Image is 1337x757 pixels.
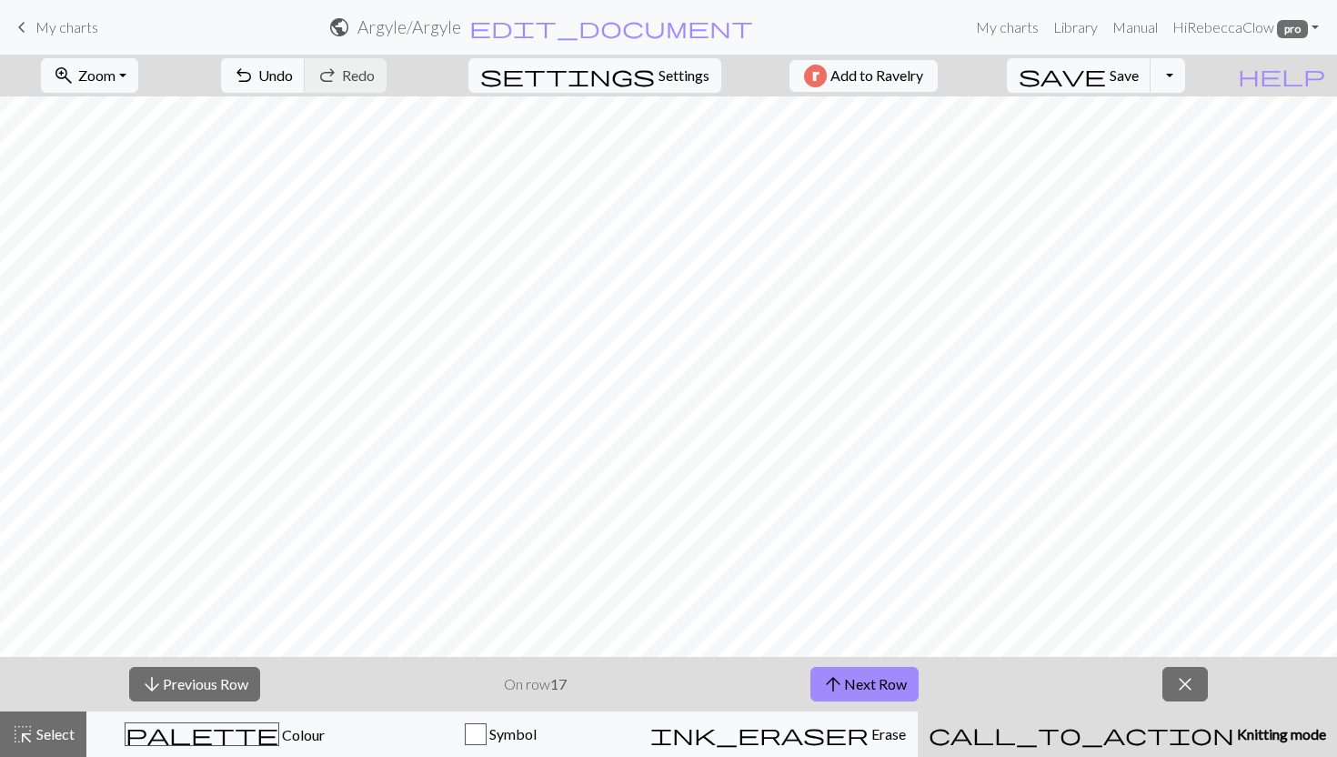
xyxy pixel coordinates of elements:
[11,12,98,43] a: My charts
[34,725,75,742] span: Select
[1046,9,1105,45] a: Library
[1019,63,1106,88] span: save
[480,63,655,88] span: settings
[468,58,721,93] button: SettingsSettings
[869,725,906,742] span: Erase
[550,675,567,692] strong: 17
[969,9,1046,45] a: My charts
[658,65,709,86] span: Settings
[141,671,163,697] span: arrow_downward
[469,15,753,40] span: edit_document
[279,726,325,743] span: Colour
[1174,671,1196,697] span: close
[1277,20,1308,38] span: pro
[328,15,350,40] span: public
[12,722,34,747] span: highlight_alt
[804,65,827,87] img: Ravelry
[1110,66,1139,84] span: Save
[650,722,869,747] span: ink_eraser
[1105,9,1165,45] a: Manual
[11,15,33,40] span: keyboard_arrow_left
[78,66,116,84] span: Zoom
[53,63,75,88] span: zoom_in
[233,63,255,88] span: undo
[41,58,138,93] button: Zoom
[129,667,260,701] button: Previous Row
[1007,58,1151,93] button: Save
[789,60,938,92] button: Add to Ravelry
[126,722,278,747] span: palette
[480,65,655,86] i: Settings
[221,58,306,93] button: Undo
[810,667,919,701] button: Next Row
[258,66,293,84] span: Undo
[830,65,923,87] span: Add to Ravelry
[638,712,918,757] button: Erase
[1165,9,1326,45] a: HiRebeccaClow pro
[363,712,639,757] button: Symbol
[822,671,844,697] span: arrow_upward
[929,722,1234,747] span: call_to_action
[487,725,537,742] span: Symbol
[86,712,363,757] button: Colour
[35,18,98,35] span: My charts
[1234,725,1326,742] span: Knitting mode
[1238,63,1325,88] span: help
[504,673,567,695] p: On row
[357,16,461,37] h2: Argyle / Argyle
[918,712,1337,757] button: Knitting mode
